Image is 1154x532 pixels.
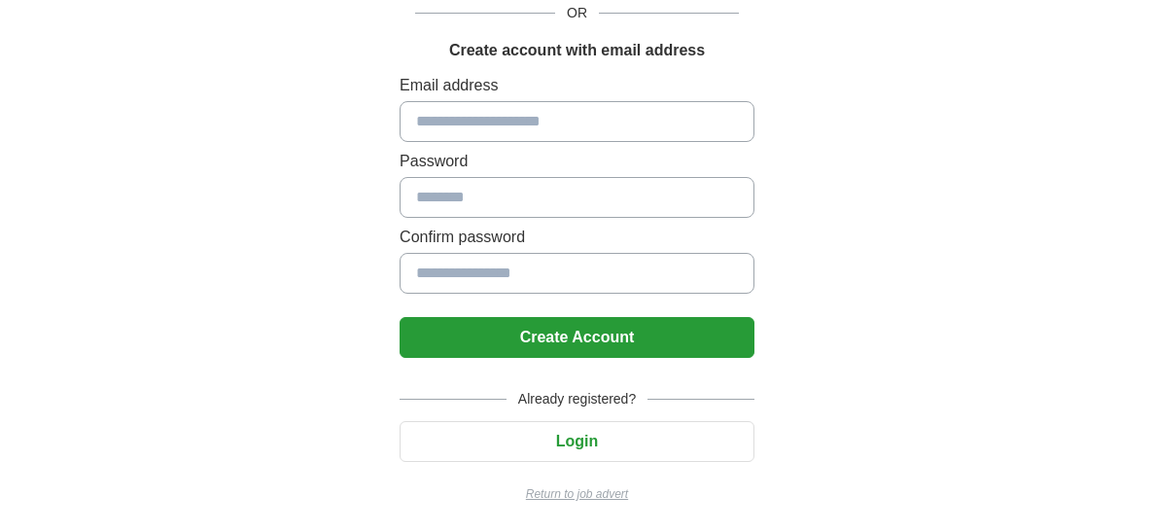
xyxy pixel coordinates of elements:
[400,485,754,503] a: Return to job advert
[555,3,599,23] span: OR
[400,74,754,97] label: Email address
[400,433,754,449] a: Login
[400,317,754,358] button: Create Account
[507,389,647,409] span: Already registered?
[400,421,754,462] button: Login
[449,39,705,62] h1: Create account with email address
[400,150,754,173] label: Password
[400,226,754,249] label: Confirm password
